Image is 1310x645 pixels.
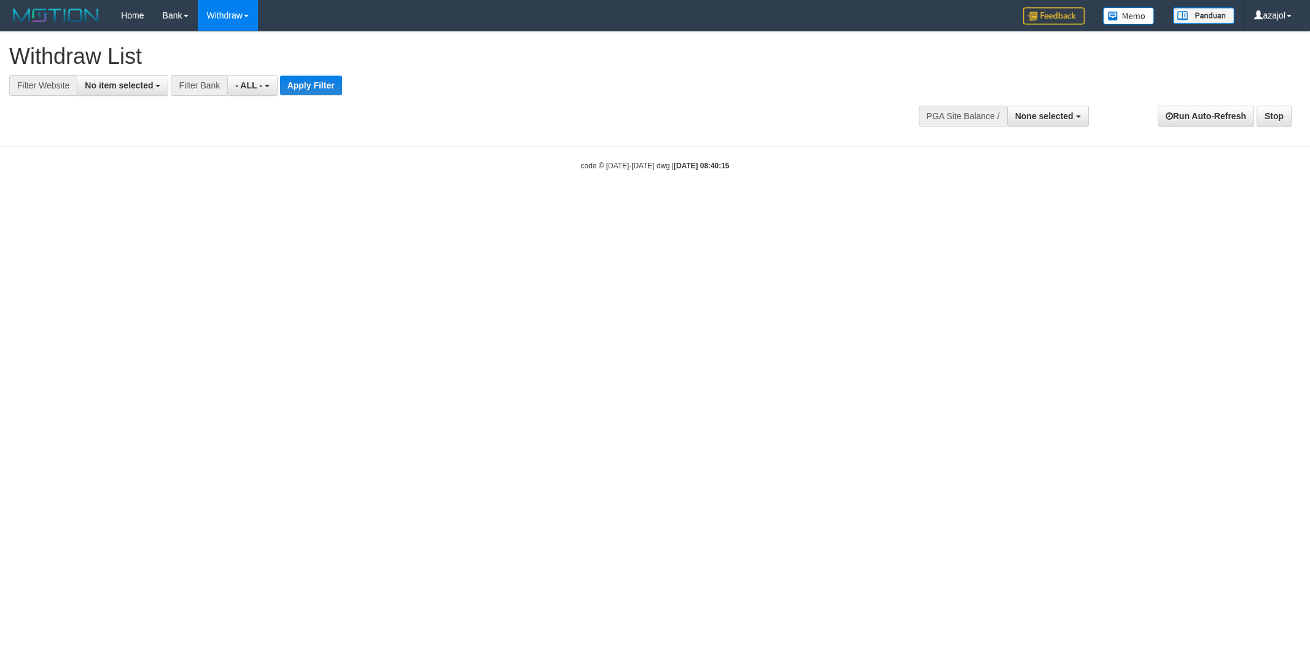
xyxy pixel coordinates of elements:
button: None selected [1007,106,1089,127]
small: code © [DATE]-[DATE] dwg | [581,162,730,170]
button: No item selected [77,75,168,96]
img: Feedback.jpg [1023,7,1085,25]
span: - ALL - [235,80,262,90]
a: Stop [1257,106,1292,127]
div: Filter Website [9,75,77,96]
div: Filter Bank [171,75,227,96]
a: Run Auto-Refresh [1158,106,1254,127]
span: None selected [1015,111,1074,121]
button: - ALL - [227,75,277,96]
img: Button%20Memo.svg [1103,7,1155,25]
img: MOTION_logo.png [9,6,103,25]
span: No item selected [85,80,153,90]
strong: [DATE] 08:40:15 [674,162,729,170]
button: Apply Filter [280,76,342,95]
img: panduan.png [1173,7,1234,24]
h1: Withdraw List [9,44,861,69]
div: PGA Site Balance / [919,106,1007,127]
